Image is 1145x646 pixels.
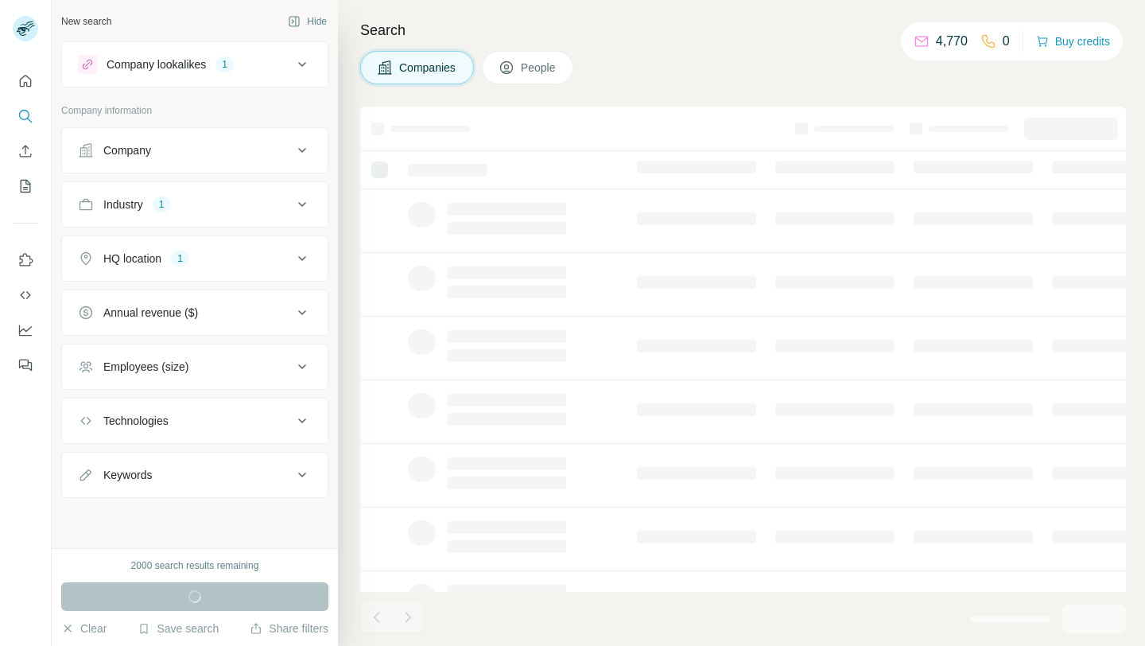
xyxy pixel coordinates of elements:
button: Save search [138,621,219,636]
button: Enrich CSV [13,137,38,165]
button: Company lookalikes1 [62,45,328,84]
div: Employees (size) [103,359,188,375]
p: Company information [61,103,328,118]
div: New search [61,14,111,29]
div: Technologies [103,413,169,429]
button: My lists [13,172,38,200]
button: Annual revenue ($) [62,294,328,332]
span: Companies [399,60,457,76]
div: Annual revenue ($) [103,305,198,321]
button: Technologies [62,402,328,440]
p: 0 [1003,32,1010,51]
button: Dashboard [13,316,38,344]
button: Keywords [62,456,328,494]
div: HQ location [103,251,161,267]
button: Feedback [13,351,38,379]
div: Company lookalikes [107,56,206,72]
div: Company [103,142,151,158]
button: Hide [277,10,338,33]
div: 2000 search results remaining [131,558,259,573]
div: Industry [103,197,143,212]
button: Use Surfe API [13,281,38,309]
div: 1 [215,57,234,72]
button: Buy credits [1036,30,1110,53]
button: Company [62,131,328,169]
span: People [521,60,557,76]
button: Share filters [250,621,328,636]
button: Search [13,102,38,130]
div: Keywords [103,467,152,483]
p: 4,770 [936,32,968,51]
button: HQ location1 [62,239,328,278]
button: Use Surfe on LinkedIn [13,246,38,274]
button: Industry1 [62,185,328,224]
button: Clear [61,621,107,636]
h4: Search [360,19,1126,41]
div: 1 [153,197,171,212]
div: 1 [171,251,189,266]
button: Employees (size) [62,348,328,386]
button: Quick start [13,67,38,95]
